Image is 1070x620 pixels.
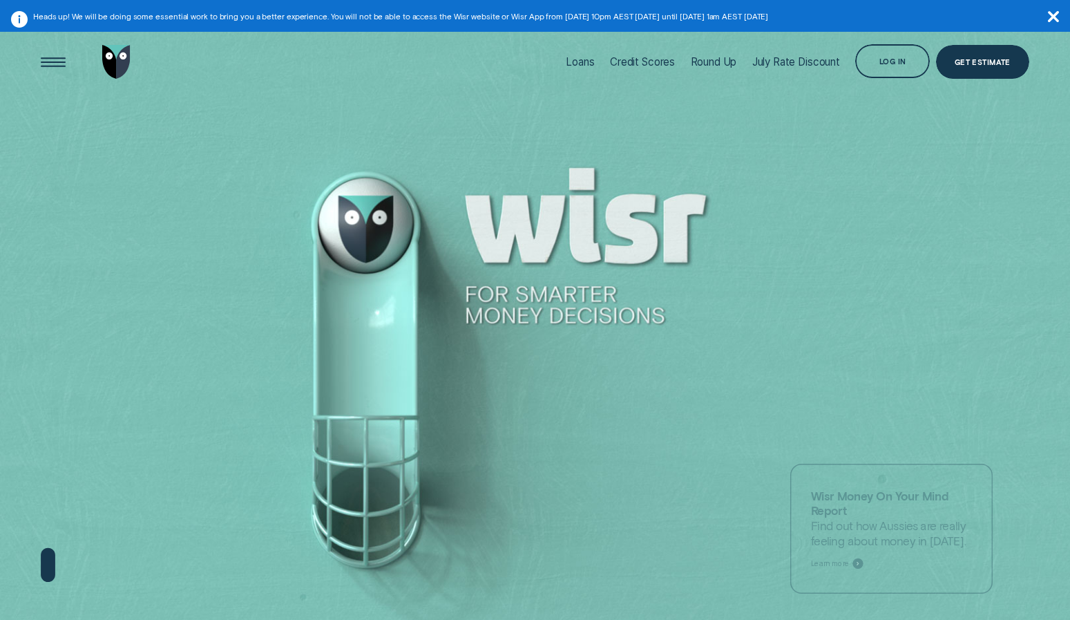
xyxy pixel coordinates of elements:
[610,55,675,68] div: Credit Scores
[810,489,948,518] strong: Wisr Money On Your Mind Report
[752,55,840,68] div: July Rate Discount
[691,25,737,100] a: Round Up
[752,25,840,100] a: July Rate Discount
[936,45,1029,78] a: Get Estimate
[855,44,930,77] button: Log in
[810,489,972,548] p: Find out how Aussies are really feeling about money in [DATE].
[566,55,594,68] div: Loans
[37,45,70,78] button: Open Menu
[691,55,737,68] div: Round Up
[790,464,993,594] a: Wisr Money On Your Mind ReportFind out how Aussies are really feeling about money in [DATE].Learn...
[566,25,594,100] a: Loans
[810,558,849,567] span: Learn more
[610,25,675,100] a: Credit Scores
[99,25,133,100] a: Go to home page
[102,45,130,78] img: Wisr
